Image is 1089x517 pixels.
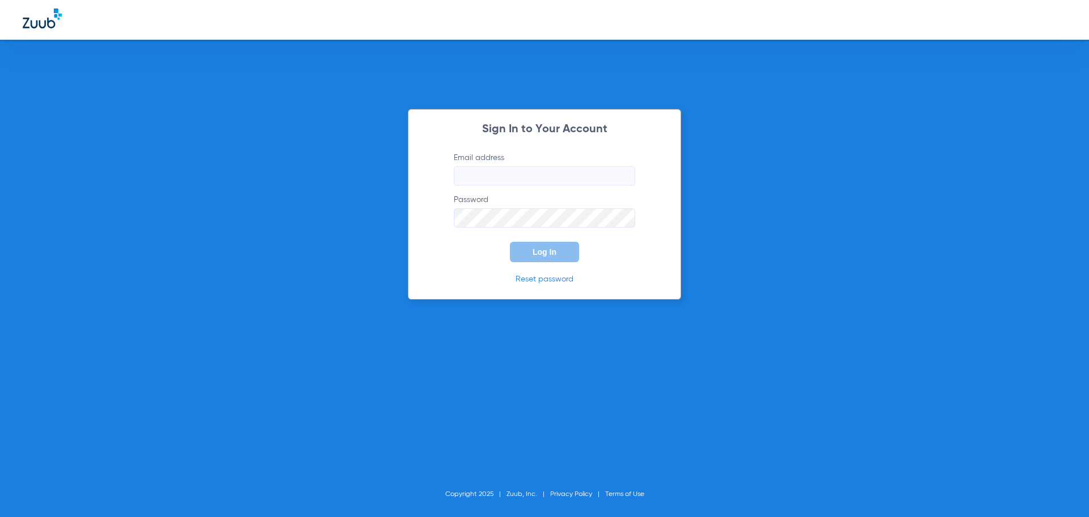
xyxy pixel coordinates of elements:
span: Log In [533,247,556,257]
input: Password [454,208,635,228]
label: Email address [454,152,635,186]
li: Copyright 2025 [445,489,506,500]
img: Zuub Logo [23,9,62,28]
a: Privacy Policy [550,491,592,498]
button: Log In [510,242,579,262]
a: Terms of Use [605,491,644,498]
li: Zuub, Inc. [506,489,550,500]
h2: Sign In to Your Account [437,124,652,135]
input: Email address [454,166,635,186]
label: Password [454,194,635,228]
a: Reset password [516,275,573,283]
